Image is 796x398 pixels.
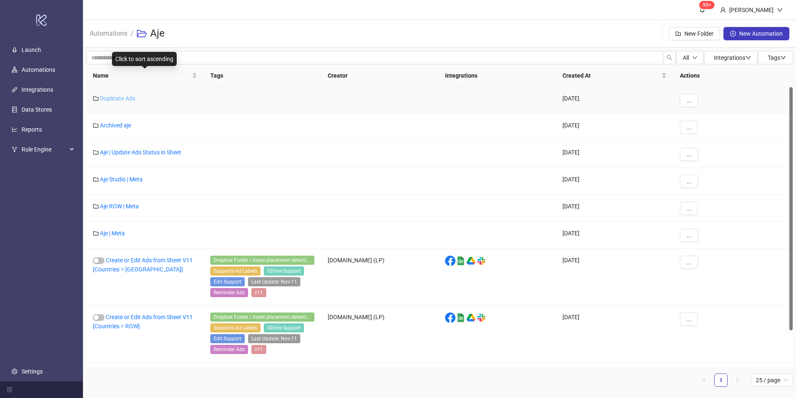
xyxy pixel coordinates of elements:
[22,106,52,113] a: Data Stores
[745,55,751,61] span: down
[739,30,783,37] span: New Automation
[726,5,777,15] div: [PERSON_NAME]
[22,368,43,375] a: Settings
[93,257,193,273] a: Create or Edit Ads from Sheet V11 [Countries = [GEOGRAPHIC_DATA]]
[150,27,165,40] h3: Aje
[22,126,42,133] a: Reports
[93,314,193,330] a: Create or Edit Ads from Sheet V11 [Countries = ROW]
[680,256,698,269] button: ...
[100,230,125,237] a: Aje | Meta
[22,66,55,73] a: Automations
[680,313,698,326] button: ...
[88,28,129,37] a: Automations
[264,266,304,276] span: GDrive Support
[210,345,248,354] span: Reminder Ads
[698,374,711,387] li: Previous Page
[556,249,673,306] div: [DATE]
[758,51,793,64] button: Tagsdown
[680,148,698,161] button: ...
[692,55,697,60] span: down
[22,86,53,93] a: Integrations
[702,377,707,382] span: left
[86,64,204,87] th: Name
[714,54,751,61] span: Integrations
[7,387,12,393] span: menu-fold
[556,141,673,168] div: [DATE]
[137,29,147,39] span: folder-open
[438,64,556,87] th: Integrations
[715,374,727,386] a: 1
[730,31,736,37] span: plus-circle
[699,1,715,9] sup: 1753
[210,288,248,297] span: Reminder Ads
[210,313,314,322] span: Dropbox Folder / Asset placement detection
[684,30,713,37] span: New Folder
[251,345,266,354] span: v11
[248,277,300,286] span: Last Update: Nov-11
[686,178,691,185] span: ...
[686,232,691,239] span: ...
[723,27,789,40] button: New Automation
[676,51,704,64] button: Alldown
[22,46,41,53] a: Launch
[698,374,711,387] button: left
[210,334,245,343] span: Edit Support
[669,27,720,40] button: New Folder
[210,266,260,276] span: Supports Ad Labels
[686,316,691,322] span: ...
[12,147,17,152] span: fork
[686,259,691,266] span: ...
[680,94,698,107] button: ...
[93,203,99,209] span: folder
[93,95,99,101] span: folder
[686,205,691,212] span: ...
[93,71,190,80] span: Name
[321,64,438,87] th: Creator
[100,122,131,129] a: Archived aje
[556,306,673,363] div: [DATE]
[251,288,266,297] span: v11
[680,229,698,242] button: ...
[93,122,99,128] span: folder
[248,334,300,343] span: Last Update: Nov-11
[680,121,698,134] button: ...
[93,230,99,236] span: folder
[720,7,726,13] span: user
[210,277,245,286] span: Edit Support
[100,176,143,183] a: Aje Studio | Meta
[210,256,314,265] span: Dropbox Folder / Asset placement detection
[100,203,139,210] a: Aje ROW | Meta
[22,141,67,158] span: Rule Engine
[556,114,673,141] div: [DATE]
[686,124,691,131] span: ...
[204,64,321,87] th: Tags
[680,202,698,215] button: ...
[562,71,660,80] span: Created At
[673,64,793,87] th: Actions
[683,54,689,61] span: All
[556,64,673,87] th: Created At
[321,249,438,306] div: [DOMAIN_NAME] (LP)
[93,176,99,182] span: folder
[699,7,705,12] span: bell
[704,51,758,64] button: Integrationsdown
[556,168,673,195] div: [DATE]
[100,95,135,102] a: Duplicate Ads
[686,151,691,158] span: ...
[556,195,673,222] div: [DATE]
[556,222,673,249] div: [DATE]
[756,374,788,386] span: 25 / page
[751,374,793,387] div: Page Size
[675,31,681,37] span: folder-add
[686,97,691,104] span: ...
[93,149,99,155] span: folder
[731,374,744,387] button: right
[777,7,783,13] span: down
[321,306,438,363] div: [DOMAIN_NAME] (LP)
[680,175,698,188] button: ...
[735,377,740,382] span: right
[264,323,304,332] span: GDrive Support
[210,323,260,332] span: Supports Ad Labels
[667,55,672,61] span: search
[556,87,673,114] div: [DATE]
